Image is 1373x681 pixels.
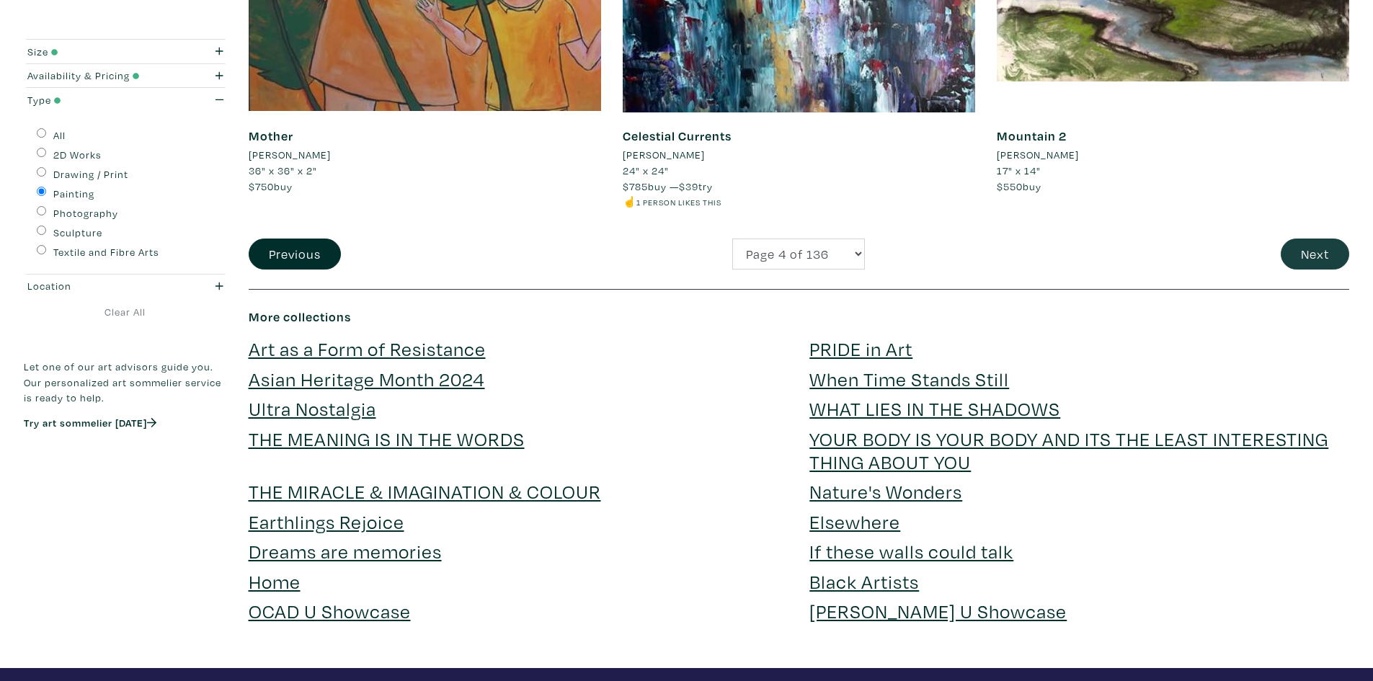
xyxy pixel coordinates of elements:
a: [PERSON_NAME] [623,147,975,163]
a: Celestial Currents [623,128,732,144]
span: $550 [997,179,1023,193]
span: buy [997,179,1041,193]
a: When Time Stands Still [809,366,1009,391]
span: buy [249,179,293,193]
span: $750 [249,179,274,193]
button: Next [1281,239,1349,270]
button: Availability & Pricing [24,64,227,88]
label: Drawing / Print [53,166,128,182]
a: Asian Heritage Month 2024 [249,366,485,391]
li: ☝️ [623,194,975,210]
label: All [53,128,66,143]
a: [PERSON_NAME] U Showcase [809,598,1067,623]
button: Location [24,275,227,298]
div: Type [27,92,169,108]
a: [PERSON_NAME] [249,147,601,163]
a: YOUR BODY IS YOUR BODY AND ITS THE LEAST INTERESTING THING ABOUT YOU [809,426,1328,474]
a: Clear All [24,304,227,320]
a: If these walls could talk [809,538,1013,564]
button: Type [24,88,227,112]
a: Elsewhere [809,509,900,534]
h6: More collections [249,309,1350,325]
a: Dreams are memories [249,538,442,564]
p: Let one of our art advisors guide you. Our personalized art sommelier service is ready to help. [24,359,227,406]
a: Home [249,569,301,594]
a: [PERSON_NAME] [997,147,1349,163]
small: 1 person likes this [636,197,721,208]
a: Art as a Form of Resistance [249,336,486,361]
a: Mountain 2 [997,128,1067,144]
a: Ultra Nostalgia [249,396,376,421]
label: 2D Works [53,147,102,163]
div: Location [27,278,169,294]
li: [PERSON_NAME] [249,147,331,163]
label: Textile and Fibre Arts [53,244,159,260]
a: THE MIRACLE & IMAGINATION & COLOUR [249,479,601,504]
iframe: Customer reviews powered by Trustpilot [24,445,227,475]
span: 24" x 24" [623,164,669,177]
span: $39 [679,179,698,193]
label: Photography [53,205,118,221]
label: Sculpture [53,225,102,241]
a: Black Artists [809,569,919,594]
button: Previous [249,239,341,270]
a: PRIDE in Art [809,336,912,361]
div: Size [27,44,169,60]
span: buy — try [623,179,713,193]
a: Try art sommelier [DATE] [24,416,156,429]
a: WHAT LIES IN THE SHADOWS [809,396,1060,421]
a: THE MEANING IS IN THE WORDS [249,426,525,451]
li: [PERSON_NAME] [623,147,705,163]
a: OCAD U Showcase [249,598,411,623]
a: Mother [249,128,293,144]
label: Painting [53,186,94,202]
a: Nature's Wonders [809,479,962,504]
button: Size [24,40,227,63]
li: [PERSON_NAME] [997,147,1079,163]
div: Availability & Pricing [27,68,169,84]
span: 36" x 36" x 2" [249,164,317,177]
span: 17" x 14" [997,164,1041,177]
a: Earthlings Rejoice [249,509,404,534]
span: $785 [623,179,648,193]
